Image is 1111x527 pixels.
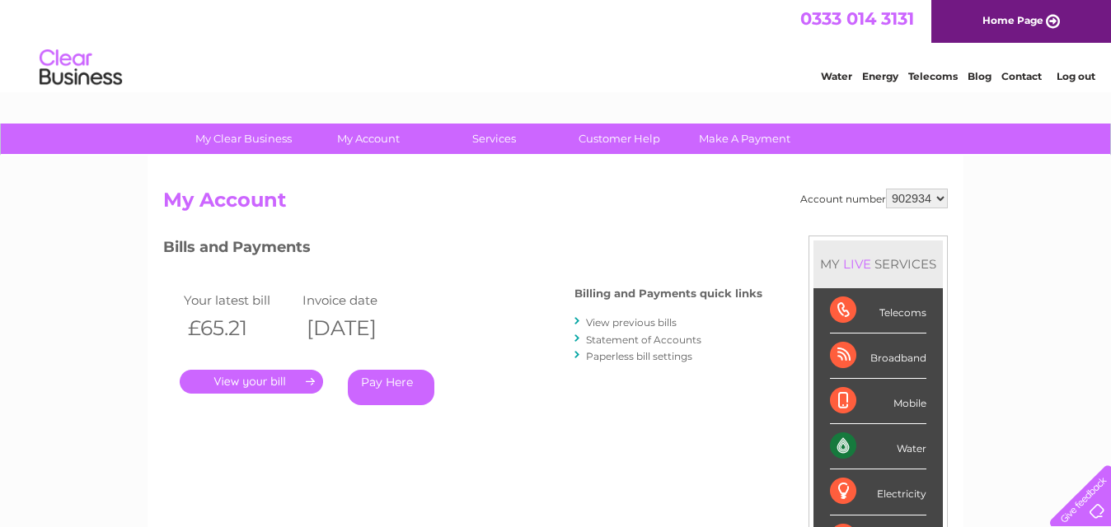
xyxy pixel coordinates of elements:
a: My Clear Business [176,124,312,154]
a: Customer Help [551,124,687,154]
h4: Billing and Payments quick links [574,287,762,300]
a: Telecoms [908,70,958,82]
a: 0333 014 3131 [800,8,914,29]
a: Blog [968,70,991,82]
a: . [180,370,323,394]
div: Account number [800,189,948,208]
div: Water [830,424,926,469]
div: Telecoms [830,288,926,333]
div: MY SERVICES [813,240,943,287]
th: £65.21 [180,311,298,345]
td: Invoice date [298,289,417,311]
a: Make A Payment [677,124,813,154]
div: Mobile [830,379,926,424]
h2: My Account [163,189,948,220]
a: Pay Here [348,370,434,405]
a: Log out [1057,70,1095,82]
a: Services [426,124,562,154]
div: Broadband [830,333,926,379]
a: Contact [1001,70,1042,82]
a: Statement of Accounts [586,333,701,346]
td: Your latest bill [180,289,298,311]
a: View previous bills [586,316,677,329]
th: [DATE] [298,311,417,345]
a: My Account [301,124,437,154]
a: Water [821,70,852,82]
div: LIVE [840,256,874,272]
div: Clear Business is a trading name of Verastar Limited (registered in [GEOGRAPHIC_DATA] No. 3667643... [167,9,946,80]
div: Electricity [830,469,926,515]
img: logo.png [39,43,123,93]
a: Paperless bill settings [586,350,692,362]
a: Energy [862,70,898,82]
h3: Bills and Payments [163,236,762,264]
